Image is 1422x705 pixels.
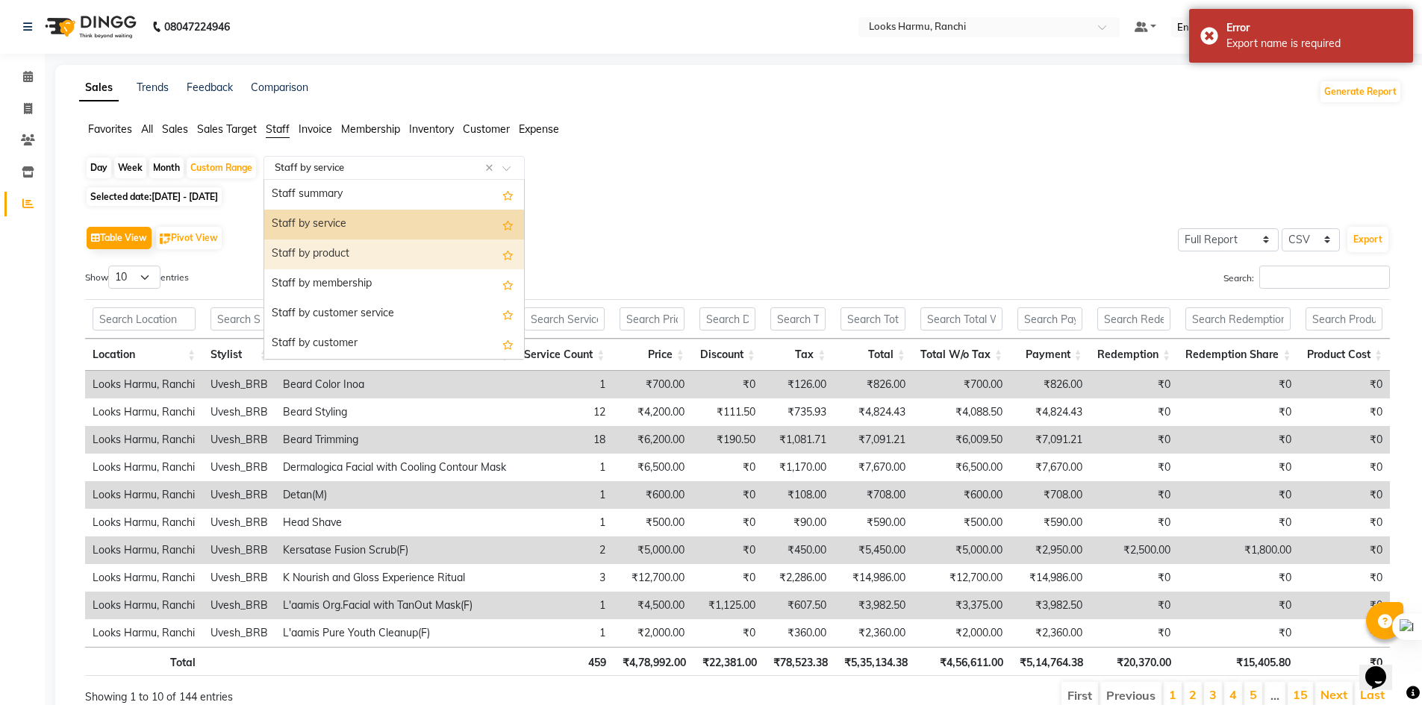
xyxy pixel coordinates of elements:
input: Search Total W/o Tax [920,307,1002,330]
div: Week [114,157,146,178]
input: Search Location [93,307,196,330]
td: ₹450.00 [763,536,833,564]
td: Looks Harmu, Ranchi [85,426,203,454]
th: ₹78,523.38 [764,647,835,676]
td: ₹600.00 [913,481,1010,509]
td: ₹0 [692,454,763,481]
input: Search: [1259,266,1390,289]
th: Total: activate to sort column ascending [833,339,912,371]
span: Add this report to Favorites List [502,335,514,353]
td: ₹0 [1299,536,1390,564]
td: Uvesh_BRB [203,481,275,509]
td: ₹360.00 [763,619,833,647]
div: Custom Range [187,157,256,178]
td: ₹4,824.43 [1010,398,1089,426]
td: ₹6,500.00 [913,454,1010,481]
td: ₹2,950.00 [1010,536,1089,564]
td: 1 [517,371,613,398]
td: 18 [517,426,613,454]
td: Uvesh_BRB [203,509,275,536]
td: ₹700.00 [613,371,692,398]
input: Search Redemption Share [1185,307,1291,330]
td: ₹4,088.50 [913,398,1010,426]
td: ₹190.50 [692,426,763,454]
th: Stylist: activate to sort column ascending [203,339,275,371]
a: 4 [1229,687,1237,702]
td: ₹1,170.00 [763,454,833,481]
a: Feedback [187,81,233,94]
td: Uvesh_BRB [203,592,275,619]
td: ₹0 [1299,564,1390,592]
td: ₹6,500.00 [613,454,692,481]
th: 459 [517,647,614,676]
td: ₹0 [692,481,763,509]
span: Customer [463,122,510,136]
span: [DATE] - [DATE] [152,191,218,202]
td: ₹2,360.00 [1010,619,1089,647]
td: ₹708.00 [834,481,913,509]
input: Search Discount [699,307,755,330]
td: Uvesh_BRB [203,454,275,481]
td: ₹0 [1090,509,1178,536]
td: ₹826.00 [834,371,913,398]
div: Staff by membership [264,269,524,299]
td: ₹590.00 [834,509,913,536]
td: ₹7,670.00 [1010,454,1089,481]
td: ₹7,670.00 [834,454,913,481]
ng-dropdown-panel: Options list [263,179,525,360]
td: ₹111.50 [692,398,763,426]
td: ₹0 [1178,509,1298,536]
div: Month [149,157,184,178]
img: logo [38,6,140,48]
td: ₹0 [1299,509,1390,536]
td: Uvesh_BRB [203,564,275,592]
button: Pivot View [156,227,222,249]
th: Tax: activate to sort column ascending [763,339,834,371]
button: Generate Report [1320,81,1400,102]
td: ₹0 [1178,592,1298,619]
input: Search Total [841,307,905,330]
td: ₹2,000.00 [613,619,692,647]
td: ₹14,986.00 [1010,564,1089,592]
td: ₹708.00 [1010,481,1089,509]
td: Detan(M) [275,481,517,509]
td: ₹0 [1178,564,1298,592]
a: 1 [1169,687,1176,702]
td: Beard Color Inoa [275,371,517,398]
td: ₹2,286.00 [763,564,833,592]
th: ₹5,14,764.38 [1011,647,1091,676]
td: Looks Harmu, Ranchi [85,454,203,481]
td: 1 [517,619,613,647]
a: Comparison [251,81,308,94]
td: Head Shave [275,509,517,536]
td: Uvesh_BRB [203,619,275,647]
span: Favorites [88,122,132,136]
th: Discount: activate to sort column ascending [692,339,763,371]
span: Membership [341,122,400,136]
td: ₹4,500.00 [613,592,692,619]
th: Payment: activate to sort column ascending [1010,339,1089,371]
td: ₹0 [1178,619,1298,647]
th: ₹4,78,992.00 [614,647,693,676]
td: ₹0 [1090,592,1178,619]
th: Product Cost: activate to sort column ascending [1298,339,1390,371]
a: 3 [1209,687,1217,702]
input: Search Product Cost [1306,307,1382,330]
td: Looks Harmu, Ranchi [85,481,203,509]
div: Export name is required [1226,36,1402,51]
th: Total W/o Tax: activate to sort column ascending [913,339,1010,371]
td: Looks Harmu, Ranchi [85,398,203,426]
td: ₹500.00 [613,509,692,536]
div: Error [1226,20,1402,36]
span: Add this report to Favorites List [502,275,514,293]
span: Clear all [485,160,498,176]
th: Total [85,647,203,676]
td: 12 [517,398,613,426]
td: ₹0 [1299,371,1390,398]
td: 3 [517,564,613,592]
td: 1 [517,454,613,481]
span: Expense [519,122,559,136]
select: Showentries [108,266,160,289]
input: Search Payment [1017,307,1082,330]
th: ₹20,370.00 [1091,647,1178,676]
